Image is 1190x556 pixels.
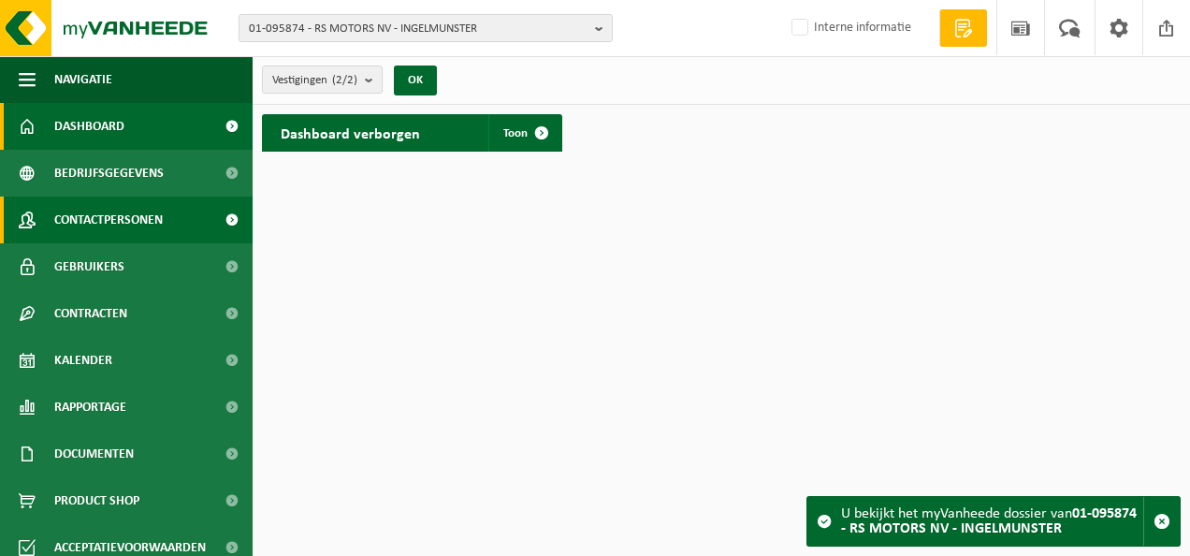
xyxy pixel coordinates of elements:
[841,506,1137,536] strong: 01-095874 - RS MOTORS NV - INGELMUNSTER
[54,337,112,384] span: Kalender
[394,66,437,95] button: OK
[54,197,163,243] span: Contactpersonen
[239,14,613,42] button: 01-095874 - RS MOTORS NV - INGELMUNSTER
[272,66,357,95] span: Vestigingen
[503,127,528,139] span: Toon
[54,56,112,103] span: Navigatie
[332,74,357,86] count: (2/2)
[54,477,139,524] span: Product Shop
[262,66,383,94] button: Vestigingen(2/2)
[54,290,127,337] span: Contracten
[54,150,164,197] span: Bedrijfsgegevens
[54,243,124,290] span: Gebruikers
[841,497,1143,546] div: U bekijkt het myVanheede dossier van
[249,15,588,43] span: 01-095874 - RS MOTORS NV - INGELMUNSTER
[54,384,126,431] span: Rapportage
[262,114,439,151] h2: Dashboard verborgen
[788,14,911,42] label: Interne informatie
[488,114,560,152] a: Toon
[54,103,124,150] span: Dashboard
[54,431,134,477] span: Documenten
